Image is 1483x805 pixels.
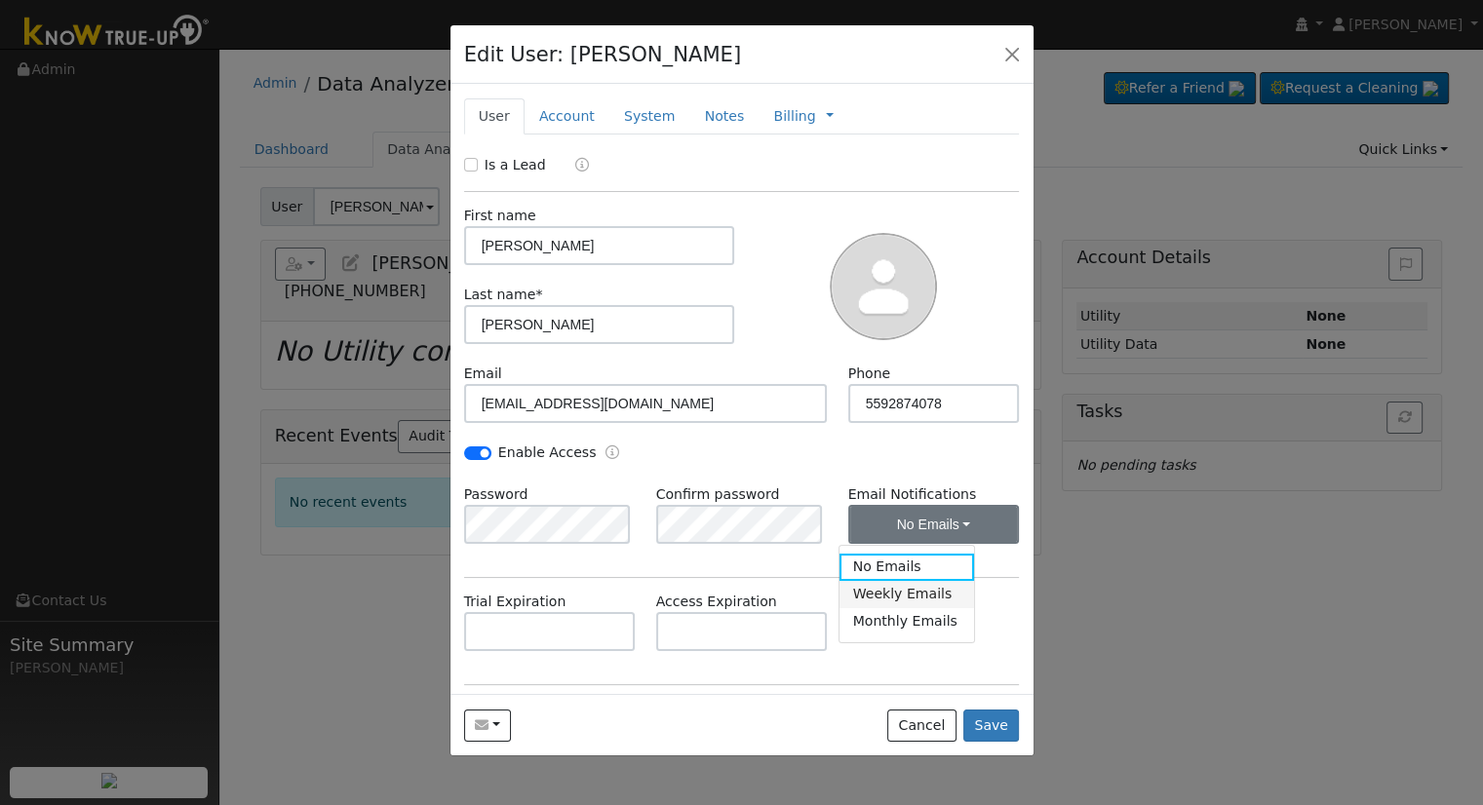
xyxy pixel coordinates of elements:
[887,709,956,743] button: Cancel
[498,442,597,463] label: Enable Access
[464,484,528,505] label: Password
[561,155,589,177] a: Lead
[464,98,525,134] a: User
[464,592,566,612] label: Trial Expiration
[656,592,777,612] label: Access Expiration
[839,581,975,608] a: Weekly Emails
[848,364,891,384] label: Phone
[963,709,1020,743] button: Save
[839,608,975,635] a: Monthly Emails
[839,554,975,581] a: No Emails
[535,287,542,302] span: Required
[656,484,780,505] label: Confirm password
[525,98,609,134] a: Account
[464,39,742,70] h4: Edit User: [PERSON_NAME]
[464,709,512,743] button: Mwniehoff@gmail.com
[464,206,536,226] label: First name
[773,106,815,127] a: Billing
[609,98,690,134] a: System
[605,442,619,465] a: Enable Access
[848,484,1020,505] label: Email Notifications
[485,155,546,175] label: Is a Lead
[848,505,1020,544] button: No Emails
[689,98,759,134] a: Notes
[464,158,478,172] input: Is a Lead
[464,285,543,305] label: Last name
[464,364,502,384] label: Email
